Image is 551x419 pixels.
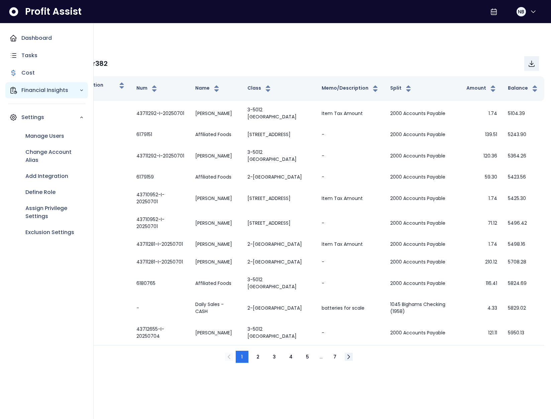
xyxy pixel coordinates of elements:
td: 5425.30 [503,186,544,211]
td: 1.74 [461,186,503,211]
td: 4.33 [461,296,503,320]
button: Download [524,56,539,71]
p: Exclusion Settings [25,228,74,236]
td: [PERSON_NAME] [190,235,242,253]
td: 2000 Accounts Payable [385,211,461,235]
span: Profit Assist [25,6,82,18]
td: 2000 Accounts Payable [385,271,461,296]
td: 6180765 [131,271,190,296]
td: 5243.90 [503,126,544,143]
td: 43710952-I-20250701 [131,211,190,235]
td: 116.41 [461,271,503,296]
td: [PERSON_NAME] [190,143,242,168]
button: Memo/Description [322,85,379,93]
span: 4 [289,353,293,360]
td: 3-5012 [GEOGRAPHIC_DATA] [242,143,316,168]
button: 4 [284,351,298,363]
td: [STREET_ADDRESS] [242,186,316,211]
td: 2-[GEOGRAPHIC_DATA] [242,253,316,271]
td: 59.30 [461,168,503,186]
p: Add Integration [25,172,68,180]
button: 3 [267,351,281,363]
p: Financial Insights [21,86,79,94]
span: 7 [333,353,336,360]
td: 2000 Accounts Payable [385,235,461,253]
td: 5824.69 [503,271,544,296]
td: Bill [68,143,131,168]
td: 5498.16 [503,235,544,253]
p: Manage Users [25,132,64,140]
button: Num [136,85,158,93]
td: Bill [68,101,131,126]
td: 2000 Accounts Payable [385,253,461,271]
td: 43711281-I-20250701 [131,253,190,271]
td: 120.36 [461,143,503,168]
button: Balance [508,85,539,93]
td: Affiliated Foods [190,168,242,186]
td: - [131,296,190,320]
button: Previous [225,353,233,361]
td: 3-5012 [GEOGRAPHIC_DATA] [242,101,316,126]
td: Bill [68,126,131,143]
button: 5 [301,351,314,363]
td: - [316,168,385,186]
td: 121.11 [461,320,503,345]
td: 5423.56 [503,168,544,186]
button: Name [195,85,221,93]
td: 2000 Accounts Payable [385,101,461,126]
td: Bill [68,320,131,345]
p: Settings [21,113,79,121]
p: ... [320,353,323,360]
td: 2000 Accounts Payable [385,320,461,345]
button: Amount [466,85,497,93]
td: Affiliated Foods [190,271,242,296]
button: Next [345,353,353,361]
td: Bill [68,271,131,296]
td: Daily Sales - CASH [190,296,242,320]
span: 2 [256,353,259,360]
button: Split [390,85,413,93]
button: Class [247,85,272,93]
td: 1045 Bighams Checking (1958) [385,296,461,320]
td: 5708.28 [503,253,544,271]
td: - [316,320,385,345]
td: - [316,271,385,296]
td: [PERSON_NAME] [190,253,242,271]
td: 43711281-I-20250701 [131,235,190,253]
td: 71.12 [461,211,503,235]
td: Affiliated Foods [190,126,242,143]
td: 2-[GEOGRAPHIC_DATA] [242,296,316,320]
td: Item Tax Amount [316,101,385,126]
p: Change Account Alias [25,148,84,164]
td: 6179159 [131,168,190,186]
td: Bill [68,253,131,271]
td: 210.12 [461,253,503,271]
td: Item Tax Amount [316,186,385,211]
td: 43711292-I-20250701 [131,101,190,126]
td: 2-[GEOGRAPHIC_DATA] [242,168,316,186]
span: 3 [273,353,276,360]
td: 5104.39 [503,101,544,126]
td: [PERSON_NAME] [190,211,242,235]
p: Assign Privilege Settings [25,204,84,220]
td: 43712655-I-20250704 [131,320,190,345]
td: [PERSON_NAME] [190,320,242,345]
td: 2000 Accounts Payable [385,168,461,186]
td: 1.74 [461,235,503,253]
td: 2000 Accounts Payable [385,186,461,211]
button: 1 [236,351,248,363]
td: [STREET_ADDRESS] [242,211,316,235]
td: [STREET_ADDRESS] [242,126,316,143]
td: - [316,253,385,271]
td: 2-[GEOGRAPHIC_DATA] [242,235,316,253]
td: 2000 Accounts Payable [385,126,461,143]
td: 5496.42 [503,211,544,235]
td: 5950.13 [503,320,544,345]
td: Deposit [68,296,131,320]
td: 1.74 [461,101,503,126]
span: NB [518,8,524,15]
td: - [316,126,385,143]
td: 43710952-I-20250701 [131,186,190,211]
p: Cost [21,69,35,77]
td: 3-5012 [GEOGRAPHIC_DATA] [242,271,316,296]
